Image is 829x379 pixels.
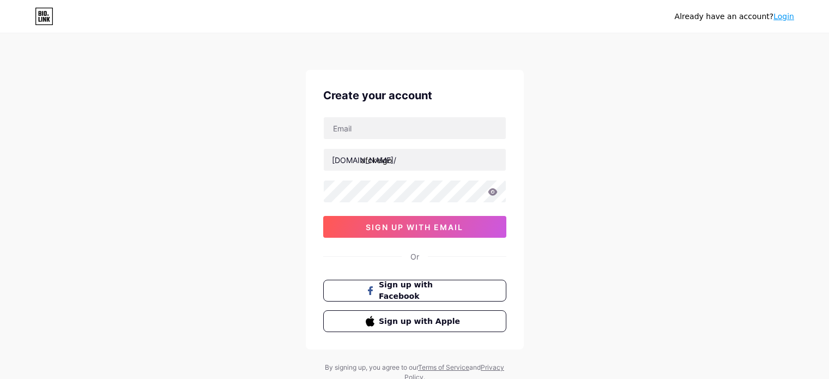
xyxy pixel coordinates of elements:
div: [DOMAIN_NAME]/ [332,154,396,166]
input: Email [324,117,506,139]
button: sign up with email [323,216,506,238]
span: Sign up with Apple [379,316,463,327]
a: Terms of Service [418,363,469,371]
div: Already have an account? [675,11,794,22]
div: Or [410,251,419,262]
button: Sign up with Apple [323,310,506,332]
span: sign up with email [366,222,463,232]
div: Create your account [323,87,506,104]
button: Sign up with Facebook [323,280,506,302]
span: Sign up with Facebook [379,279,463,302]
input: username [324,149,506,171]
a: Login [773,12,794,21]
